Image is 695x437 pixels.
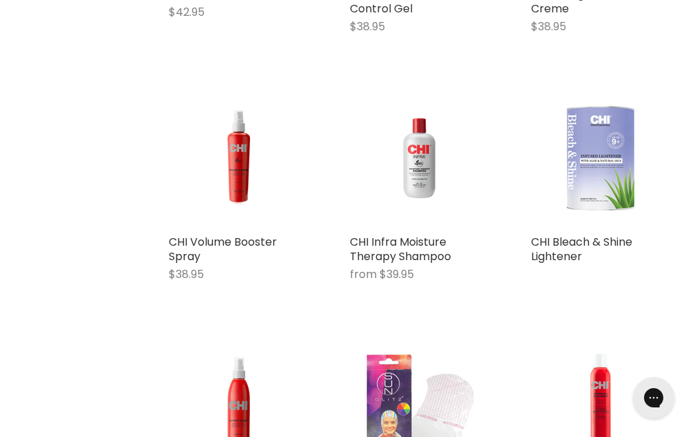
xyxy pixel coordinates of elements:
a: CHI Bleach & Shine Lightener [531,234,632,264]
a: CHI Bleach & Shine Lightener [531,88,671,228]
span: $39.95 [380,266,414,282]
a: CHI Infra Moisture Therapy Shampoo [350,88,490,228]
span: $38.95 [531,19,566,34]
img: CHI Volume Booster Spray [183,103,293,213]
iframe: Gorgias live chat messenger [626,372,681,423]
a: CHI Volume Booster Spray [169,234,277,264]
span: $38.95 [169,266,204,282]
a: CHI Volume Booster Spray [169,88,309,228]
img: CHI Bleach & Shine Lightener [546,103,656,213]
a: CHI Infra Moisture Therapy Shampoo [350,234,451,264]
span: from [350,266,377,282]
img: CHI Infra Moisture Therapy Shampoo [364,103,475,213]
span: $42.95 [169,4,205,20]
span: $38.95 [350,19,385,34]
